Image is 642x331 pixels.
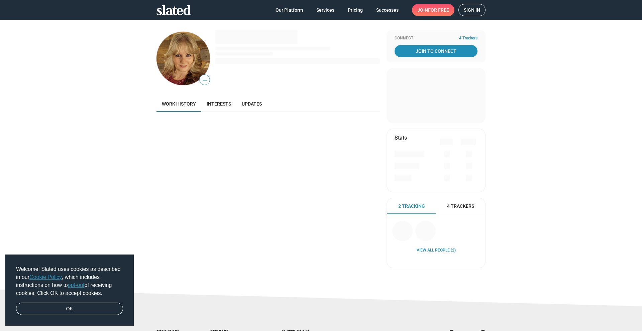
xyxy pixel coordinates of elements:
[395,36,477,41] div: Connect
[16,265,123,297] span: Welcome! Slated uses cookies as described in our , which includes instructions on how to of recei...
[398,203,425,209] span: 2 Tracking
[201,96,236,112] a: Interests
[162,101,196,107] span: Work history
[376,4,399,16] span: Successes
[396,45,476,57] span: Join To Connect
[428,4,449,16] span: for free
[348,4,363,16] span: Pricing
[5,255,134,326] div: cookieconsent
[412,4,454,16] a: Joinfor free
[311,4,340,16] a: Services
[207,101,231,107] span: Interests
[270,4,308,16] a: Our Platform
[29,274,62,280] a: Cookie Policy
[395,134,407,141] mat-card-title: Stats
[236,96,267,112] a: Updates
[417,4,449,16] span: Join
[458,4,486,16] a: Sign in
[242,101,262,107] span: Updates
[464,4,480,16] span: Sign in
[447,203,474,209] span: 4 Trackers
[16,303,123,315] a: dismiss cookie message
[200,76,210,85] span: —
[417,248,456,253] a: View all People (2)
[68,282,85,288] a: opt-out
[459,36,477,41] span: 4 Trackers
[316,4,334,16] span: Services
[156,96,201,112] a: Work history
[395,45,477,57] a: Join To Connect
[371,4,404,16] a: Successes
[342,4,368,16] a: Pricing
[276,4,303,16] span: Our Platform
